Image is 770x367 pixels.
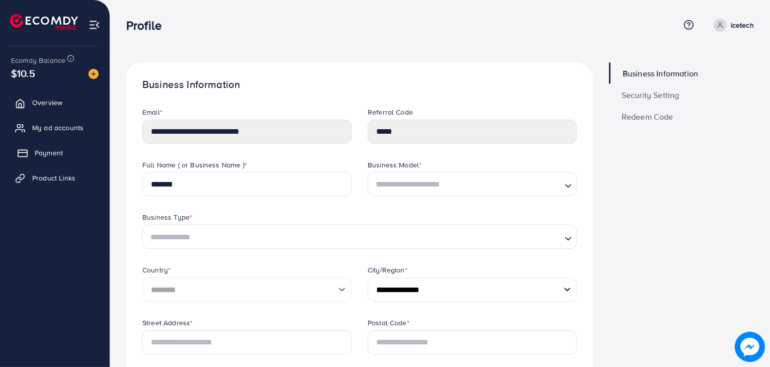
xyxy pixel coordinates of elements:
[11,66,35,80] span: $10.5
[142,78,577,91] h1: Business Information
[32,173,75,183] span: Product Links
[142,212,192,222] label: Business Type
[126,18,169,33] h3: Profile
[89,19,100,31] img: menu
[8,168,102,188] a: Product Links
[368,160,421,170] label: Business Model
[147,230,561,245] input: Search for option
[8,118,102,138] a: My ad accounts
[710,19,754,32] a: icetech
[32,123,83,133] span: My ad accounts
[8,93,102,113] a: Overview
[735,332,765,362] img: image
[142,318,193,328] label: Street Address
[10,14,78,30] img: logo
[372,177,561,193] input: Search for option
[142,160,247,170] label: Full Name ( or Business Name )
[11,55,65,65] span: Ecomdy Balance
[32,98,62,108] span: Overview
[623,69,698,77] span: Business Information
[89,69,99,79] img: image
[368,265,407,275] label: City/Region
[622,91,679,99] span: Security Setting
[368,318,409,328] label: Postal Code
[142,225,577,249] div: Search for option
[35,148,63,158] span: Payment
[368,172,577,196] div: Search for option
[142,107,162,117] label: Email
[368,107,413,117] label: Referral Code
[142,265,170,275] label: Country
[8,143,102,163] a: Payment
[731,19,754,31] p: icetech
[622,113,673,121] span: Redeem Code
